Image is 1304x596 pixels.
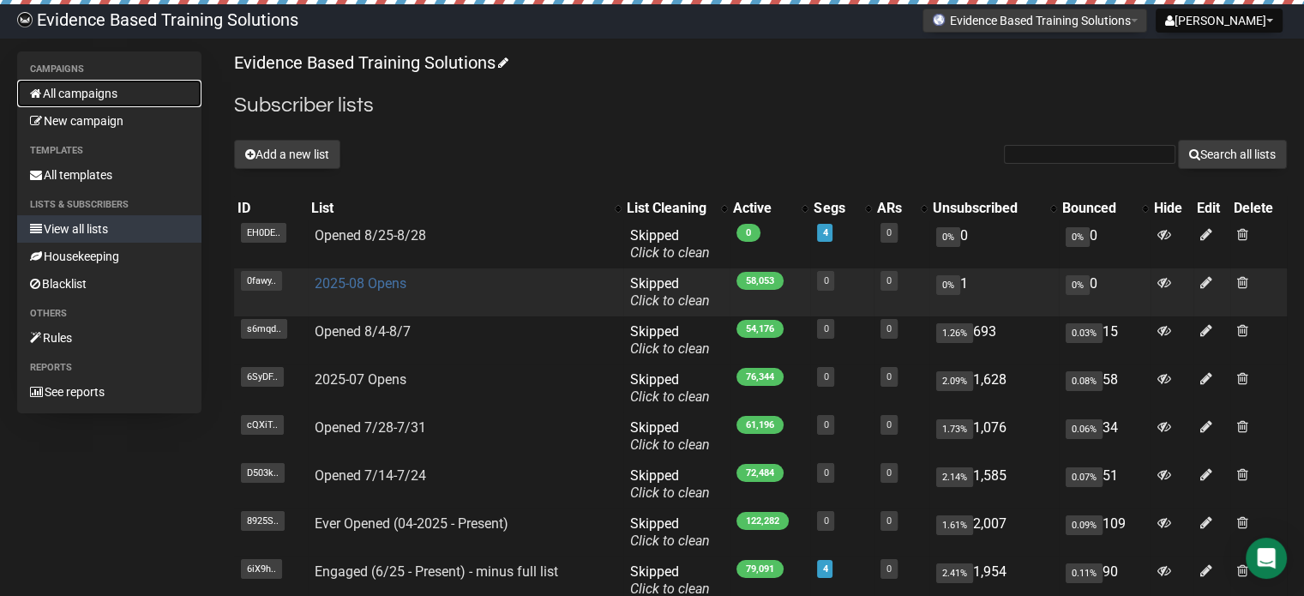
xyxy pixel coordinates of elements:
span: 0.11% [1066,563,1103,583]
a: See reports [17,378,201,406]
li: Campaigns [17,59,201,80]
th: Bounced: No sort applied, activate to apply an ascending sort [1059,196,1151,220]
button: [PERSON_NAME] [1156,9,1283,33]
a: 2025-07 Opens [315,371,406,388]
th: Unsubscribed: No sort applied, activate to apply an ascending sort [929,196,1059,220]
span: 1.61% [936,515,973,535]
td: 0 [929,220,1059,268]
td: 1,628 [929,364,1059,412]
a: 0 [886,275,892,286]
span: Skipped [630,371,710,405]
div: Active [733,200,793,217]
a: 4 [822,563,827,575]
div: Segs [814,200,856,217]
th: Active: No sort applied, activate to apply an ascending sort [730,196,810,220]
span: 8925S.. [241,511,285,531]
a: Click to clean [630,340,710,357]
a: Engaged (6/25 - Present) - minus full list [315,563,558,580]
th: ID: No sort applied, sorting is disabled [234,196,308,220]
span: 1.26% [936,323,973,343]
span: Skipped [630,467,710,501]
a: Click to clean [630,388,710,405]
button: Evidence Based Training Solutions [922,9,1147,33]
div: Bounced [1062,200,1133,217]
td: 1,585 [929,461,1059,509]
div: Delete [1234,200,1283,217]
td: 109 [1059,509,1151,557]
a: All templates [17,161,201,189]
a: Opened 8/25-8/28 [315,227,426,244]
a: View all lists [17,215,201,243]
span: 76,344 [736,368,784,386]
div: ARs [877,200,912,217]
span: 72,484 [736,464,784,482]
div: List [311,200,606,217]
a: 0 [886,563,892,575]
a: Ever Opened (04-2025 - Present) [315,515,508,532]
th: Segs: No sort applied, activate to apply an ascending sort [810,196,874,220]
button: Add a new list [234,140,340,169]
a: Click to clean [630,436,710,453]
div: Edit [1197,200,1227,217]
li: Reports [17,358,201,378]
span: 122,282 [736,512,789,530]
a: 2025-08 Opens [315,275,406,292]
th: Delete: No sort applied, sorting is disabled [1230,196,1287,220]
li: Others [17,304,201,324]
td: 58 [1059,364,1151,412]
span: 0.08% [1066,371,1103,391]
td: 15 [1059,316,1151,364]
a: All campaigns [17,80,201,107]
td: 0 [1059,220,1151,268]
td: 34 [1059,412,1151,461]
a: 0 [823,419,828,430]
li: Templates [17,141,201,161]
a: Rules [17,324,201,352]
span: 0.07% [1066,467,1103,487]
span: 0fawy.. [241,271,282,291]
span: Skipped [630,419,710,453]
div: Unsubscribed [933,200,1042,217]
a: Opened 7/14-7/24 [315,467,426,484]
a: Click to clean [630,292,710,309]
li: Lists & subscribers [17,195,201,215]
a: Opened 7/28-7/31 [315,419,426,436]
a: Click to clean [630,244,710,261]
span: Skipped [630,227,710,261]
span: s6mqd.. [241,319,287,339]
button: Search all lists [1178,140,1287,169]
div: ID [237,200,304,217]
a: 0 [823,275,828,286]
a: 0 [886,467,892,479]
a: 4 [822,227,827,238]
th: List Cleaning: No sort applied, activate to apply an ascending sort [623,196,730,220]
span: D503k.. [241,463,285,483]
th: Edit: No sort applied, sorting is disabled [1193,196,1230,220]
span: EH0DE.. [241,223,286,243]
span: 0 [736,224,760,242]
span: 0% [1066,227,1090,247]
span: 79,091 [736,560,784,578]
td: 2,007 [929,509,1059,557]
a: 0 [886,227,892,238]
span: 2.09% [936,371,973,391]
a: 0 [886,419,892,430]
a: Housekeeping [17,243,201,270]
th: List: No sort applied, activate to apply an ascending sort [308,196,623,220]
a: New campaign [17,107,201,135]
a: Click to clean [630,485,710,501]
span: 54,176 [736,320,784,338]
span: Skipped [630,323,710,357]
img: 6a635aadd5b086599a41eda90e0773ac [17,12,33,27]
a: 0 [823,467,828,479]
span: 0% [1066,275,1090,295]
td: 693 [929,316,1059,364]
span: 6iX9h.. [241,559,282,579]
span: 1.73% [936,419,973,439]
img: favicons [932,13,946,27]
td: 1,076 [929,412,1059,461]
span: 61,196 [736,416,784,434]
a: Click to clean [630,533,710,549]
a: Blacklist [17,270,201,298]
span: 6SyDF.. [241,367,284,387]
